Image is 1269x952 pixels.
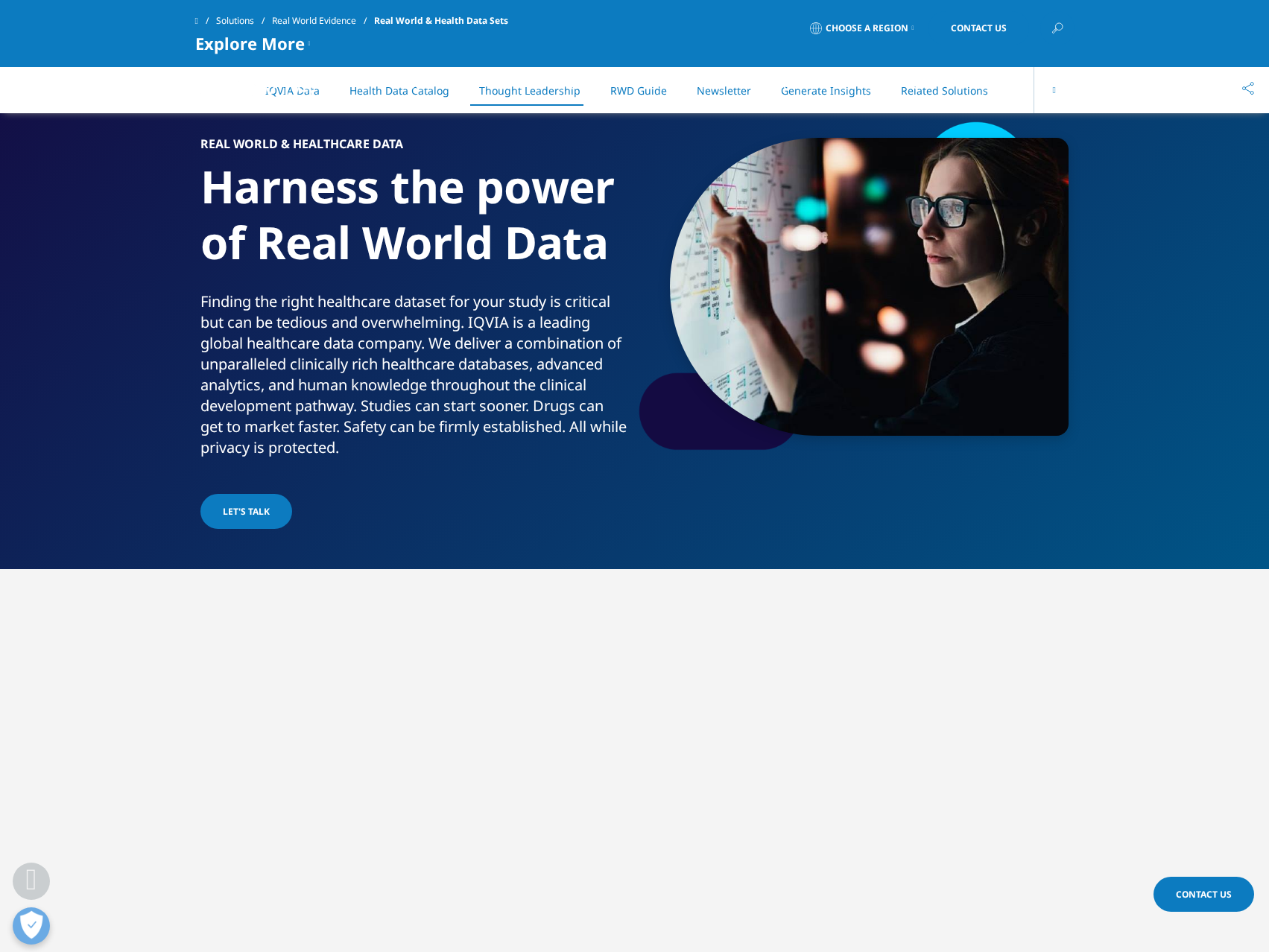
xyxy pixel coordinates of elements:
a: Contact Us [928,11,1029,45]
a: Contact Us [1154,877,1254,912]
nav: Primary [320,52,1075,122]
span: Choose a Region [826,22,908,34]
a: About [777,74,816,92]
a: Solutions [408,74,467,92]
a: Let's Talk [200,494,292,529]
h6: Real World & Healthcare Data [200,138,629,159]
h1: Harness the power of Real World Data [200,159,629,291]
span: Let's Talk [223,505,270,518]
p: Finding the right healthcare dataset for your study is critical but can be tedious and overwhelmi... [200,291,629,467]
span: Contact Us [1176,888,1232,901]
a: Careers [883,74,932,92]
img: IQVIA Healthcare Information Technology and Pharma Clinical Research Company [195,77,314,98]
button: Open Preferences [13,907,50,945]
a: Insights [659,74,710,92]
img: 2054_young-woman-touching-big-digital-monitor.jpg [670,138,1069,436]
span: Contact Us [951,24,1007,33]
a: Products [534,74,592,92]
